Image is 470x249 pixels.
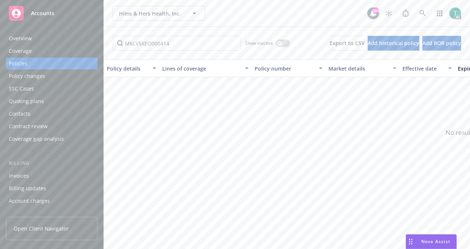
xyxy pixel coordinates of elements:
[330,36,365,51] button: Export to CSV
[9,195,50,207] div: Account charges
[406,234,457,249] button: Nova Assist
[9,108,30,120] div: Contacts
[398,6,413,21] a: Report a Bug
[255,65,314,72] div: Policy number
[432,6,447,21] a: Switch app
[330,40,365,47] span: Export to CSV
[6,133,98,145] a: Coverage gap analysis
[9,120,48,132] div: Contract review
[381,6,396,21] a: Stop snowing
[6,170,98,182] a: Invoices
[6,3,98,24] a: Accounts
[6,95,98,107] a: Quoting plans
[6,33,98,44] a: Overview
[31,10,54,16] span: Accounts
[422,40,461,47] span: Add BOR policy
[9,83,34,95] div: SSC Cases
[402,65,444,72] div: Effective date
[6,58,98,69] a: Policies
[119,10,183,17] span: Hims & Hers Health, Inc.
[6,183,98,194] a: Billing updates
[415,6,430,21] a: Search
[449,7,461,19] img: photo
[406,235,415,249] div: Drag to move
[9,70,45,82] div: Policy changes
[9,58,27,69] div: Policies
[9,133,64,145] div: Coverage gap analysis
[14,225,69,232] span: Open Client Navigator
[159,59,252,77] button: Lines of coverage
[9,95,44,107] div: Quoting plans
[368,40,419,47] span: Add historical policy
[104,59,159,77] button: Policy details
[9,45,32,57] div: Coverage
[113,36,241,51] input: Filter by keyword...
[421,238,450,245] span: Nova Assist
[6,195,98,207] a: Account charges
[6,160,98,167] div: Billing
[6,45,98,57] a: Coverage
[399,59,455,77] button: Effective date
[6,108,98,120] a: Contacts
[9,183,46,194] div: Billing updates
[6,208,98,219] a: Installment plans
[6,120,98,132] a: Contract review
[9,170,29,182] div: Invoices
[422,36,461,51] button: Add BOR policy
[9,33,32,44] div: Overview
[328,65,388,72] div: Market details
[9,208,52,219] div: Installment plans
[372,7,379,14] div: 99+
[368,36,419,51] button: Add historical policy
[252,59,326,77] button: Policy number
[6,70,98,82] a: Policy changes
[326,59,399,77] button: Market details
[107,65,148,72] div: Policy details
[162,65,241,72] div: Lines of coverage
[113,6,205,21] button: Hims & Hers Health, Inc.
[6,83,98,95] a: SSC Cases
[245,40,273,46] span: Show inactive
